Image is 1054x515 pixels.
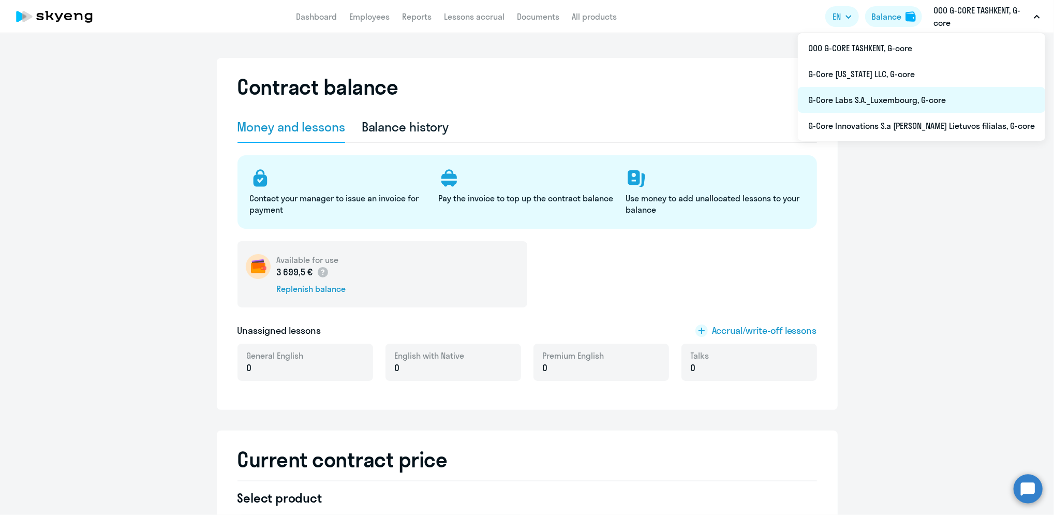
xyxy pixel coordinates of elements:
p: Pay the invoice to top up the contract balance [439,193,614,204]
h2: Current contract price [237,447,817,472]
div: Replenish balance [277,283,346,295]
span: 0 [247,361,252,375]
button: Balancebalance [865,6,922,27]
a: Dashboard [296,11,337,22]
span: 0 [543,361,548,375]
span: 0 [395,361,400,375]
span: General English [247,350,304,361]
a: Documents [517,11,559,22]
h5: Unassigned lessons [237,324,321,337]
img: wallet-circle.png [246,254,271,279]
span: Accrual/write-off lessons [712,324,817,337]
a: Lessons accrual [444,11,504,22]
p: Use money to add unallocated lessons to your balance [626,193,803,215]
p: 3 699,5 € [277,266,330,279]
h2: Contract balance [237,75,398,99]
a: Employees [349,11,390,22]
span: EN [833,10,841,23]
div: Balance history [362,119,449,135]
a: All products [572,11,617,22]
span: Talks [691,350,709,361]
div: Balance [871,10,901,23]
ul: EN [798,33,1045,141]
p: Contact your manager to issue an invoice for payment [250,193,426,215]
div: Money and lessons [237,119,345,135]
span: 0 [691,361,696,375]
a: Reports [402,11,432,22]
span: English with Native [395,350,465,361]
span: Premium English [543,350,604,361]
h5: Available for use [277,254,346,266]
p: ООО G-CORE TASHKENT, G-core [933,4,1030,29]
button: EN [825,6,859,27]
h4: Select product [237,490,523,506]
button: ООО G-CORE TASHKENT, G-core [928,4,1045,29]
img: balance [905,11,916,22]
